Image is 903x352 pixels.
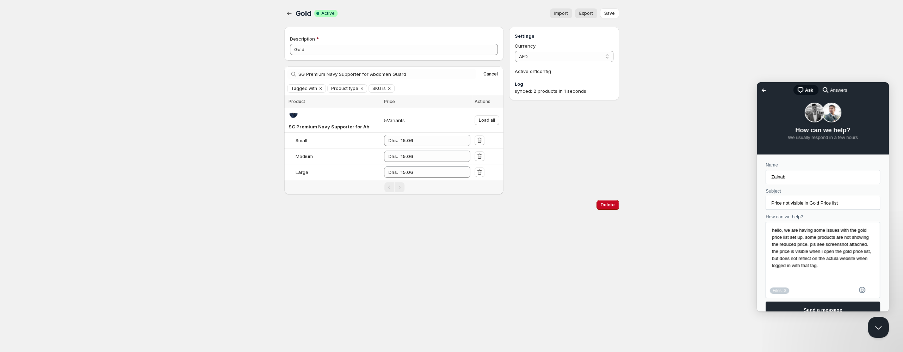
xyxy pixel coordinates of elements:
iframe: Help Scout Beacon - Close [868,317,889,338]
span: Actions [475,99,490,104]
button: Cancel [481,70,501,78]
span: Ask [48,5,56,12]
span: Medium [296,153,313,159]
iframe: Help Scout Beacon - Live Chat, Contact Form, and Knowledge Base [757,82,889,311]
span: Description [290,36,315,42]
span: chat-square [39,4,48,12]
span: Name [9,80,21,85]
div: synced: 2 products in 1 seconds [515,87,613,95]
button: SKU is [369,85,386,92]
strong: Dhs. [388,169,398,175]
input: 30.00 [401,166,460,178]
button: Clear [317,85,324,92]
span: Export [579,11,593,16]
button: Product type [328,85,358,92]
input: 30.00 [401,135,460,146]
p: Active on 1 config [515,68,613,75]
span: search-medium [64,3,73,12]
nav: Pagination [284,180,504,194]
form: Contact form [9,79,123,236]
a: Export [575,8,597,18]
div: Large [296,169,308,176]
button: Clear [386,85,393,92]
span: SKU is [372,86,386,91]
span: We usually respond in a few hours [31,53,101,58]
span: Import [554,11,568,16]
h3: Log [515,80,613,87]
span: Small [296,138,307,143]
span: Cancel [483,71,498,77]
span: How can we help? [38,44,93,51]
span: Save [604,11,615,16]
button: Send a message [9,219,123,236]
div: Small [296,137,307,144]
span: Delete [601,202,615,208]
span: Send a message [47,225,86,231]
input: Private internal description [290,44,498,55]
span: Gold [296,9,311,18]
strong: Dhs. [388,138,398,143]
textarea: How can we help? [10,140,123,203]
span: Price [384,99,395,104]
div: Medium [296,153,313,160]
span: Subject [9,106,24,111]
span: Go back [3,4,11,12]
span: Load all [479,117,495,123]
strong: Dhs. [388,153,398,159]
span: Currency [515,43,536,49]
span: Active [321,11,335,16]
div: SG Premium Navy Supporter for Abdomen Guard [289,123,370,130]
button: Delete [596,200,619,210]
button: Emoji Picker [100,202,111,213]
td: 5 Variants [382,108,472,133]
span: Large [296,169,308,175]
input: 30.00 [401,151,460,162]
span: SG Premium Navy Supporter for Abdomen Guard [289,124,401,129]
span: Answers [73,5,90,12]
button: Files: 3 [13,205,32,212]
button: Import [550,8,572,18]
input: Search by title [298,69,477,79]
h3: Settings [515,32,613,40]
button: Clear [358,85,365,92]
span: Tagged with [291,86,317,91]
span: How can we help? [9,132,46,137]
span: Product type [331,86,358,91]
button: Load all [475,115,499,125]
button: Tagged with [287,85,317,92]
button: Save [600,8,619,18]
span: Product [289,99,305,104]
